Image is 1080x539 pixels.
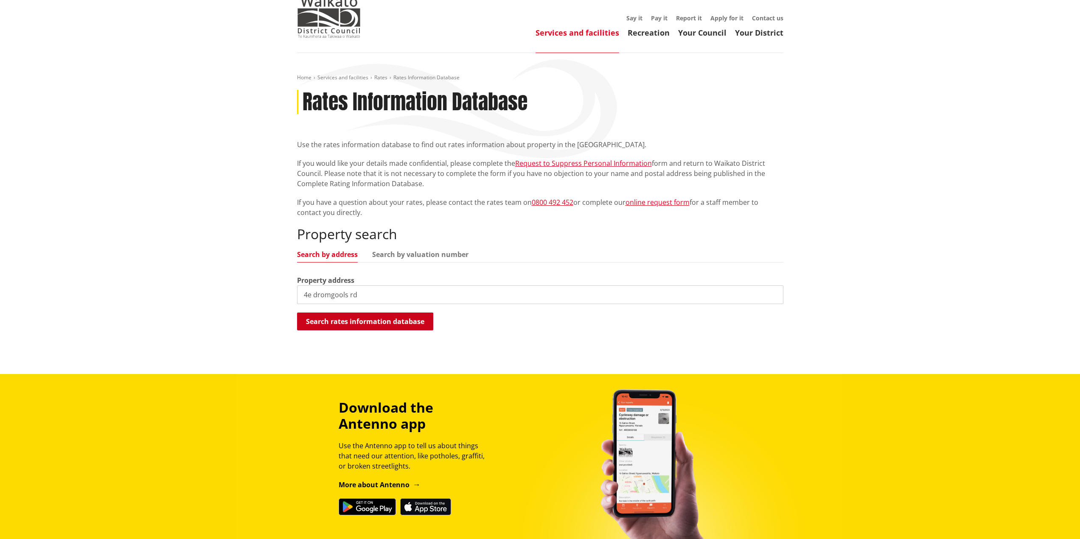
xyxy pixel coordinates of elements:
[297,275,354,285] label: Property address
[626,198,690,207] a: online request form
[297,140,783,150] p: Use the rates information database to find out rates information about property in the [GEOGRAPHI...
[626,14,642,22] a: Say it
[515,159,652,168] a: Request to Suppress Personal Information
[297,313,433,330] button: Search rates information database
[297,285,783,304] input: e.g. Duke Street NGARUAWAHIA
[752,14,783,22] a: Contact us
[297,197,783,218] p: If you have a question about your rates, please contact the rates team on or complete our for a s...
[339,480,421,489] a: More about Antenno
[536,28,619,38] a: Services and facilities
[297,251,358,258] a: Search by address
[297,226,783,242] h2: Property search
[374,74,387,81] a: Rates
[339,441,492,471] p: Use the Antenno app to tell us about things that need our attention, like potholes, graffiti, or ...
[735,28,783,38] a: Your District
[1041,503,1072,534] iframe: Messenger Launcher
[678,28,727,38] a: Your Council
[372,251,468,258] a: Search by valuation number
[400,498,451,515] img: Download on the App Store
[676,14,702,22] a: Report it
[297,74,783,81] nav: breadcrumb
[303,90,527,115] h1: Rates Information Database
[651,14,668,22] a: Pay it
[339,399,492,432] h3: Download the Antenno app
[393,74,460,81] span: Rates Information Database
[297,158,783,189] p: If you would like your details made confidential, please complete the form and return to Waikato ...
[710,14,743,22] a: Apply for it
[339,498,396,515] img: Get it on Google Play
[628,28,670,38] a: Recreation
[532,198,573,207] a: 0800 492 452
[297,74,311,81] a: Home
[317,74,368,81] a: Services and facilities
